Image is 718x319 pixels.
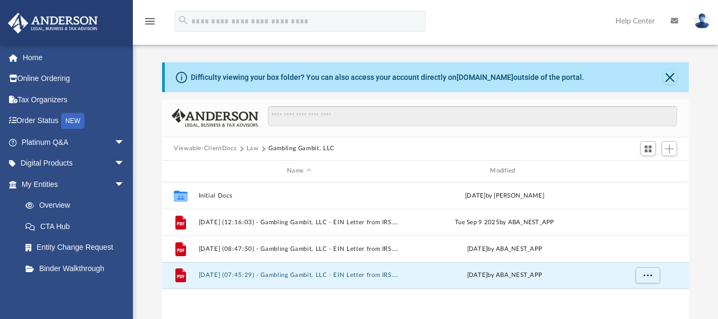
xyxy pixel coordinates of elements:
a: Home [7,47,141,68]
a: menu [143,20,156,28]
a: Online Ordering [7,68,141,89]
img: Anderson Advisors Platinum Portal [5,13,101,34]
a: Entity Change Request [15,237,141,258]
a: Tax Organizers [7,89,141,110]
div: Difficulty viewing your box folder? You can also access your account directly on outside of the p... [191,72,584,83]
input: Search files and folders [268,106,677,126]
button: [DATE] (12:16:03) - Gambling Gambit, LLC - EIN Letter from IRS.pdf [199,218,400,225]
div: Modified [404,166,605,176]
a: Binder Walkthrough [15,258,141,279]
span: arrow_drop_down [114,153,136,175]
a: Platinum Q&Aarrow_drop_down [7,132,141,153]
div: Name [198,166,400,176]
img: User Pic [694,13,710,29]
button: Gambling Gambit, LLC [268,144,335,153]
a: [DOMAIN_NAME] [457,73,513,81]
button: Switch to Grid View [640,141,656,156]
span: arrow_drop_down [114,132,136,153]
div: [DATE] by ABA_NEST_APP [404,271,605,280]
a: Order StatusNEW [7,110,141,132]
div: [DATE] by [PERSON_NAME] [404,191,605,200]
button: [DATE] (08:47:50) - Gambling Gambit, LLC - EIN Letter from IRS.pdf [199,245,400,252]
a: Digital Productsarrow_drop_down [7,153,141,174]
div: id [167,166,193,176]
button: Viewable-ClientDocs [174,144,236,153]
button: Add [662,141,678,156]
i: search [178,14,189,26]
button: Law [247,144,259,153]
div: [DATE] by ABA_NEST_APP [404,244,605,253]
span: arrow_drop_down [114,174,136,195]
a: Overview [15,195,141,216]
a: My Blueprint [15,279,136,300]
a: CTA Hub [15,216,141,237]
div: NEW [61,113,85,129]
button: [DATE] (07:45:29) - Gambling Gambit, LLC - EIN Letter from IRS.pdf [199,272,400,279]
div: Tue Sep 9 2025 by ABA_NEST_APP [404,217,605,227]
i: menu [143,15,156,28]
a: My Entitiesarrow_drop_down [7,174,141,195]
button: Initial Docs [199,192,400,199]
div: id [610,166,684,176]
button: Close [663,70,678,85]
